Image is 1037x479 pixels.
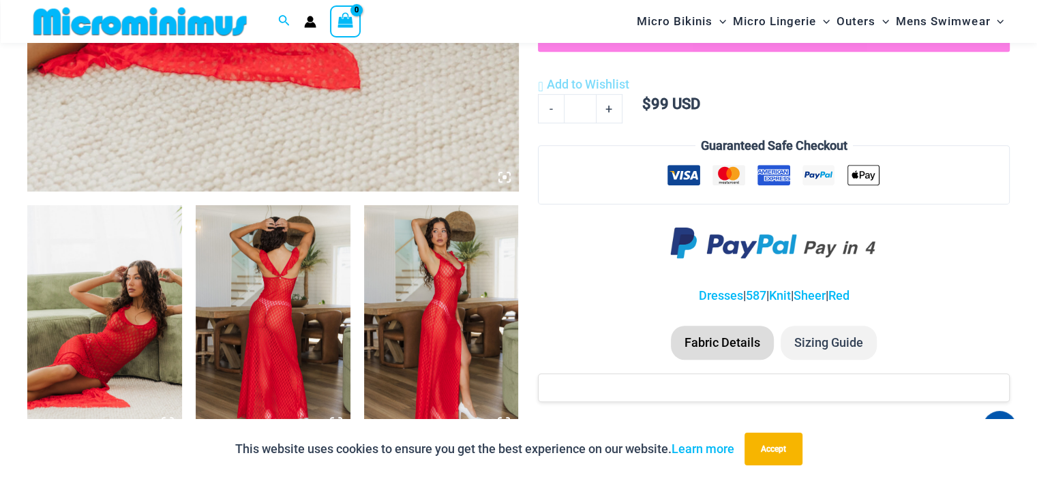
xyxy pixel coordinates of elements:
img: Sometimes Red 587 Dress [27,205,182,437]
span: Menu Toggle [990,4,1004,39]
li: Fabric Details [671,326,774,360]
a: Sheer [794,288,826,303]
a: Add to Wishlist [538,74,629,95]
span: Menu Toggle [816,4,830,39]
span: Menu Toggle [712,4,726,39]
a: Knit [769,288,791,303]
a: Micro BikinisMenu ToggleMenu Toggle [633,4,730,39]
a: Learn more [672,442,734,456]
span: Micro Lingerie [733,4,816,39]
a: OutersMenu ToggleMenu Toggle [833,4,892,39]
a: + [597,94,622,123]
span: Micro Bikinis [637,4,712,39]
p: This website uses cookies to ensure you get the best experience on our website. [235,439,734,459]
a: Red [828,288,850,303]
a: View Shopping Cart, empty [330,5,361,37]
a: Dresses [699,288,743,303]
span: Add to Wishlist [547,77,629,91]
a: Search icon link [278,13,290,30]
legend: Guaranteed Safe Checkout [695,136,853,156]
img: Sometimes Red 587 Dress [364,205,519,437]
button: Accept [745,433,802,465]
nav: Site Navigation [631,2,1010,41]
a: Account icon link [304,16,316,28]
a: Mens SwimwearMenu ToggleMenu Toggle [892,4,1007,39]
input: Product quantity [564,94,596,123]
p: | | | | [538,285,1010,306]
a: 587 [746,288,766,303]
img: MM SHOP LOGO FLAT [28,6,252,37]
img: Sometimes Red 587 Dress [196,205,350,437]
a: Micro LingerieMenu ToggleMenu Toggle [730,4,833,39]
a: - [538,94,564,123]
span: Outers [837,4,875,39]
span: Mens Swimwear [896,4,990,39]
bdi: 99 USD [642,95,700,112]
span: Menu Toggle [875,4,889,39]
li: Sizing Guide [781,326,877,360]
span: $ [642,95,651,112]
